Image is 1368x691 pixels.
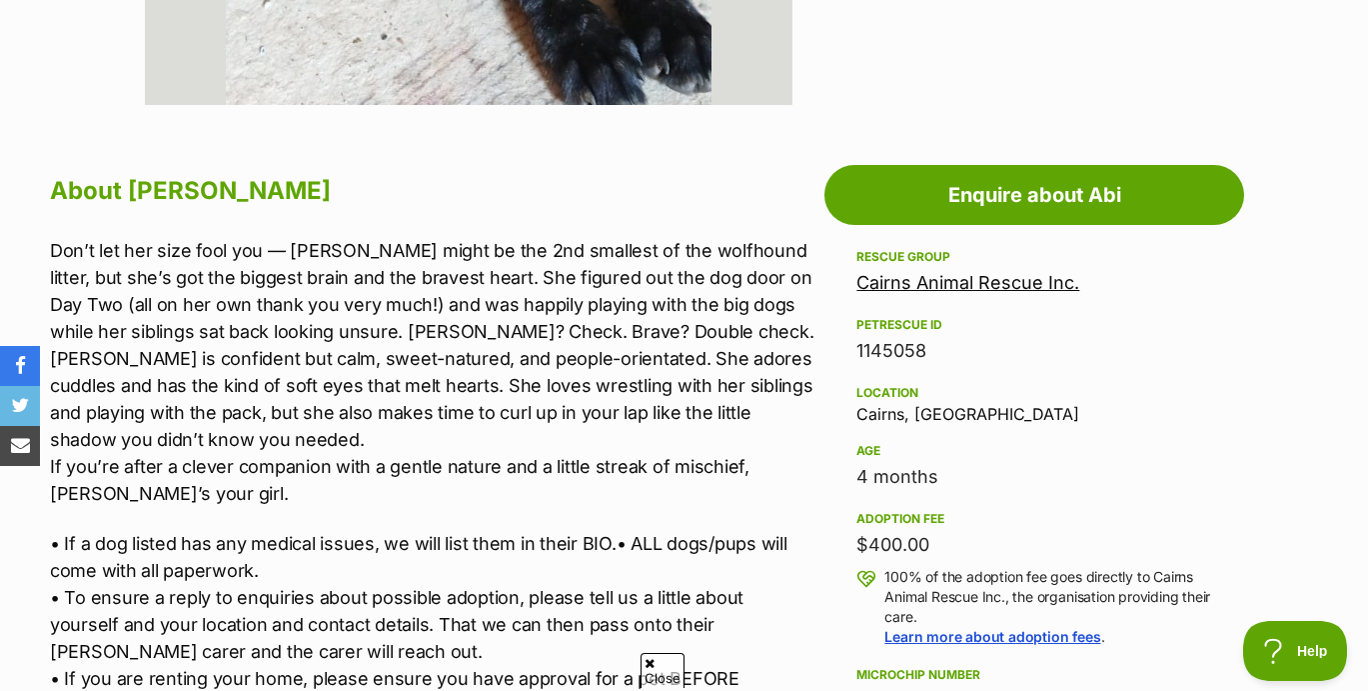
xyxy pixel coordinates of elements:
[856,272,1079,293] a: Cairns Animal Rescue Inc.
[824,165,1244,225] a: Enquire about Abi
[641,653,684,688] span: Close
[856,511,1212,527] div: Adoption fee
[856,317,1212,333] div: PetRescue ID
[856,385,1212,401] div: Location
[856,337,1212,365] div: 1145058
[50,237,814,507] p: Don’t let her size fool you — [PERSON_NAME] might be the 2nd smallest of the wolfhound litter, bu...
[50,169,814,213] h2: About [PERSON_NAME]
[856,531,1212,559] div: $400.00
[884,628,1100,645] a: Learn more about adoption fees
[856,667,1212,683] div: Microchip number
[856,381,1212,423] div: Cairns, [GEOGRAPHIC_DATA]
[856,463,1212,491] div: 4 months
[856,249,1212,265] div: Rescue group
[884,567,1212,647] p: 100% of the adoption fee goes directly to Cairns Animal Rescue Inc., the organisation providing t...
[1243,621,1348,681] iframe: Help Scout Beacon - Open
[856,443,1212,459] div: Age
